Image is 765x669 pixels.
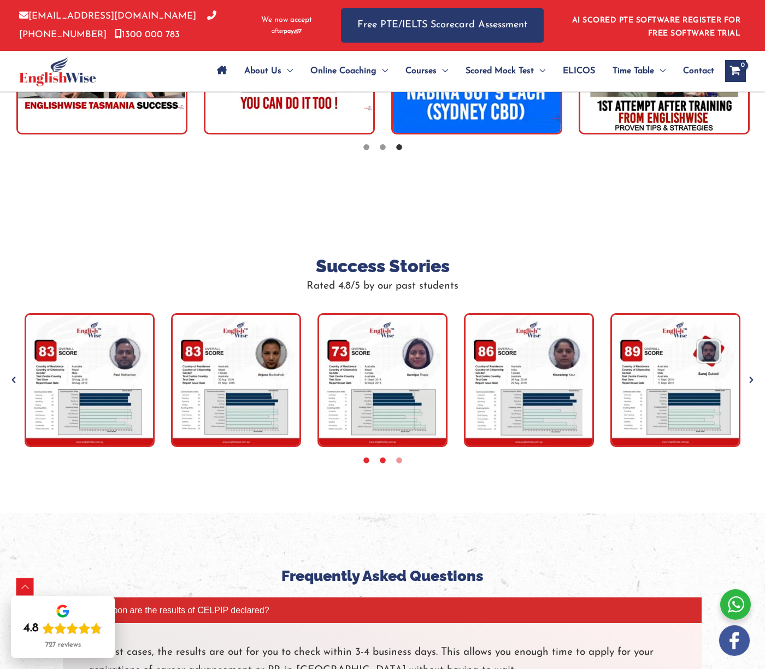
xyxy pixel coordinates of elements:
[746,374,757,385] button: Next
[397,52,457,90] a: CoursesMenu Toggle
[23,621,39,636] div: 4.8
[16,277,749,295] p: Rated 4.8/5 by our past students
[310,52,376,90] span: Online Coaching
[674,52,714,90] a: Contact
[302,52,397,90] a: Online CoachingMenu Toggle
[23,621,102,636] div: Rating: 4.8 out of 5
[572,16,741,38] a: AI SCORED PTE SOFTWARE REGISTER FOR FREE SOFTWARE TRIAL
[610,313,740,447] img: Suraj Subedi
[376,52,388,90] span: Menu Toggle
[63,597,702,623] a: How soon are the results of CELPIP declared?
[613,52,654,90] span: Time Table
[457,52,554,90] a: Scored Mock TestMenu Toggle
[208,52,714,90] nav: Site Navigation: Main Menu
[466,52,534,90] span: Scored Mock Test
[272,28,302,34] img: Afterpay-Logo
[115,30,180,39] a: 1300 000 783
[244,52,281,90] span: About Us
[281,52,293,90] span: Menu Toggle
[19,56,96,86] img: cropped-ew-logo
[683,52,714,90] span: Contact
[8,374,19,385] button: Previous
[534,52,545,90] span: Menu Toggle
[89,606,269,615] span: How soon are the results of CELPIP declared?
[341,8,544,43] a: Free PTE/IELTS Scorecard Assessment
[604,52,674,90] a: Time TableMenu Toggle
[19,11,216,39] a: [PHONE_NUMBER]
[654,52,666,90] span: Menu Toggle
[25,313,155,447] img: Paul Mathachan
[719,625,750,656] img: white-facebook.png
[45,641,81,649] div: 727 reviews
[725,60,746,82] a: View Shopping Cart, empty
[16,255,749,278] h3: Success Stories
[19,11,196,21] a: [EMAIL_ADDRESS][DOMAIN_NAME]
[236,52,302,90] a: About UsMenu Toggle
[71,567,694,585] h4: Frequently Asked Questions
[317,313,448,447] img: Sandipa Thapa
[464,313,594,447] img: Kirandeep Kaur
[171,313,301,447] img: Srijana Budhathoki
[405,52,437,90] span: Courses
[437,52,448,90] span: Menu Toggle
[563,52,595,90] span: ELICOS
[261,15,312,26] span: We now accept
[566,8,746,43] aside: Header Widget 1
[554,52,604,90] a: ELICOS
